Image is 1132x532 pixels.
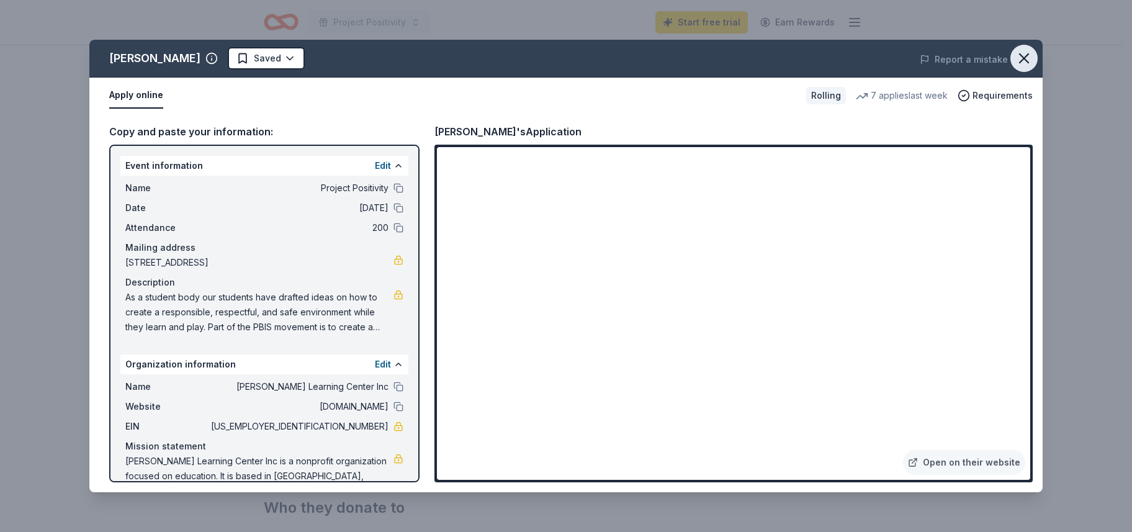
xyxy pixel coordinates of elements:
div: Description [125,275,403,290]
span: [DOMAIN_NAME] [209,399,389,414]
span: As a student body our students have drafted ideas on how to create a responsible, respectful, and... [125,290,393,335]
div: [PERSON_NAME] [109,48,200,68]
div: 7 applies last week [856,88,948,103]
button: Saved [228,47,305,70]
div: Copy and paste your information: [109,124,420,140]
button: Report a mistake [920,52,1008,67]
span: [DATE] [209,201,389,215]
span: Name [125,181,209,196]
span: Date [125,201,209,215]
span: Saved [254,51,281,66]
span: [PERSON_NAME] Learning Center Inc is a nonprofit organization focused on education. It is based i... [125,454,393,498]
button: Edit [375,357,391,372]
span: [US_EMPLOYER_IDENTIFICATION_NUMBER] [209,419,389,434]
span: Project Positivity [209,181,389,196]
span: [PERSON_NAME] Learning Center Inc [209,379,389,394]
button: Edit [375,158,391,173]
span: Requirements [973,88,1033,103]
div: Event information [120,156,408,176]
span: Attendance [125,220,209,235]
div: Mission statement [125,439,403,454]
a: Open on their website [903,450,1025,475]
span: 200 [209,220,389,235]
span: EIN [125,419,209,434]
div: Rolling [806,87,846,104]
div: Mailing address [125,240,403,255]
span: Name [125,379,209,394]
button: Requirements [958,88,1033,103]
span: Website [125,399,209,414]
button: Apply online [109,83,163,109]
span: [STREET_ADDRESS] [125,255,393,270]
div: [PERSON_NAME]'s Application [434,124,582,140]
div: Organization information [120,354,408,374]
